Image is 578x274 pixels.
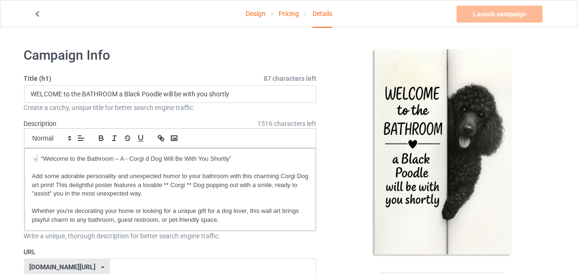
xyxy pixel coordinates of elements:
[24,74,317,83] label: Title (h1)
[24,231,317,241] div: Write a unique, thorough description for better search engine traffic.
[24,103,317,112] div: Create a catchy, unique title for better search engine traffic.
[29,264,96,270] div: [DOMAIN_NAME][URL]
[257,119,316,128] span: 1516 characters left
[24,47,317,64] h1: Campaign Info
[32,172,309,198] p: Add some adorable personality and unexpected humor to your bathroom with this charming Corgi Dog ...
[246,0,265,27] a: Design
[24,120,57,127] label: Description
[32,207,309,224] p: Whether you're decorating your home or looking for a unique gift for a dog lover, this wall art b...
[32,155,309,164] p: 🚽 “Welcome to the Bathroom – A - Corgi d Dog Will Be With You Shortly”
[264,74,316,83] span: 87 characters left
[313,0,332,28] div: Details
[279,0,299,27] a: Pricing
[24,247,317,257] label: URL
